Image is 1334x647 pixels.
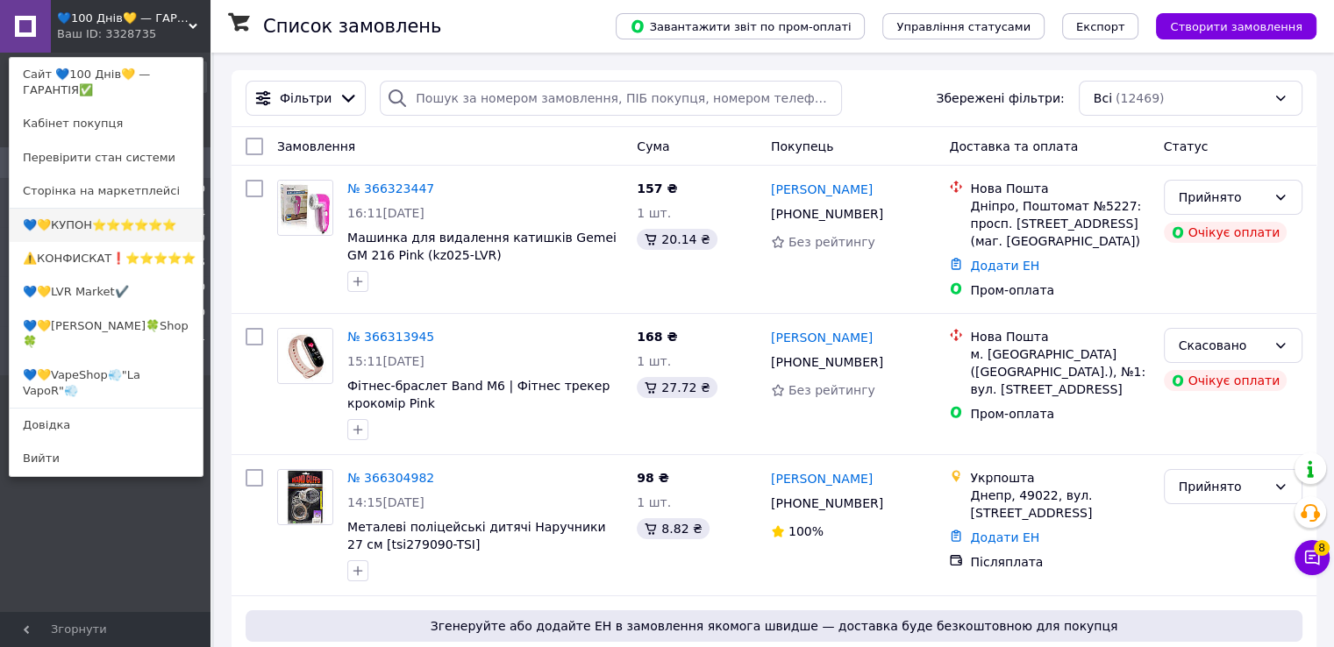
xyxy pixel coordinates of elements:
span: Замовлення [277,139,355,153]
a: Кабінет покупця [10,107,203,140]
button: Експорт [1062,13,1139,39]
button: Завантажити звіт по пром-оплаті [616,13,865,39]
div: Пром-оплата [970,281,1149,299]
div: Прийнято [1179,188,1266,207]
span: [PHONE_NUMBER] [771,207,883,221]
a: [PERSON_NAME] [771,181,873,198]
a: Створити замовлення [1138,18,1316,32]
div: Післяплата [970,553,1149,571]
img: Фото товару [278,329,332,383]
div: Пром-оплата [970,405,1149,423]
a: Фото товару [277,180,333,236]
div: Прийнято [1179,477,1266,496]
div: Нова Пошта [970,328,1149,345]
span: Доставка та оплата [949,139,1078,153]
span: Без рейтингу [788,235,875,249]
div: Укрпошта [970,469,1149,487]
a: 💙💛LVR Market✔️ [10,275,203,309]
a: Вийти [10,442,203,475]
button: Управління статусами [882,13,1045,39]
a: Додати ЕН [970,530,1039,544]
a: 💙💛КУПОН⭐️⭐️⭐️⭐️⭐️⭐️ [10,209,203,242]
div: Ваш ID: 3328735 [57,26,131,42]
span: Експорт [1076,20,1125,33]
span: Створити замовлення [1170,20,1302,33]
h1: Список замовлень [263,16,441,37]
a: Фітнес-браслет Band M6 | Фітнес трекер крокомір Pink [347,379,610,410]
input: Пошук за номером замовлення, ПІБ покупця, номером телефону, Email, номером накладної [380,81,842,116]
div: 20.14 ₴ [637,229,717,250]
button: Створити замовлення [1156,13,1316,39]
a: Додати ЕН [970,259,1039,273]
span: 💙100 Днів💛 — ГАРАНТІЯ✅ [57,11,189,26]
button: Чат з покупцем8 [1295,540,1330,575]
a: ⚠️КОНФИСКАТ❗⭐️⭐️⭐️⭐️⭐️ [10,242,203,275]
span: 1 шт. [637,206,671,220]
div: Нова Пошта [970,180,1149,197]
div: Скасовано [1179,336,1266,355]
span: 157 ₴ [637,181,677,196]
a: № 366323447 [347,181,434,196]
span: Cума [637,139,669,153]
a: Сайт 💙100 Днів💛 — ГАРАНТІЯ✅ [10,58,203,107]
span: 1 шт. [637,354,671,368]
a: № 366304982 [347,471,434,485]
a: Металеві поліцейські дитячі Наручники 27 см [tsi279090-TSІ] [347,520,605,551]
div: м. [GEOGRAPHIC_DATA] ([GEOGRAPHIC_DATA].), №1: вул. [STREET_ADDRESS] [970,345,1149,398]
a: Перевірити стан системи [10,141,203,174]
div: 27.72 ₴ [637,377,717,398]
span: 100% [788,524,824,538]
a: Сторінка на маркетплейсі [10,174,203,208]
span: 1 шт. [637,495,671,509]
span: [PHONE_NUMBER] [771,355,883,369]
a: Фото товару [277,328,333,384]
span: 14:15[DATE] [347,495,424,509]
span: Фільтри [280,89,332,107]
span: 15:11[DATE] [347,354,424,368]
img: Фото товару [278,181,332,235]
span: Завантажити звіт по пром-оплаті [630,18,851,34]
div: Очікує оплати [1164,370,1288,391]
span: Всі [1094,89,1112,107]
img: Фото товару [278,470,332,524]
span: Покупець [771,139,833,153]
span: (12469) [1116,91,1164,105]
a: [PERSON_NAME] [771,470,873,487]
a: Довідка [10,409,203,442]
a: Фото товару [277,469,333,525]
span: Статус [1164,139,1209,153]
div: Очікує оплати [1164,222,1288,243]
a: 💙💛[PERSON_NAME]🍀Shop🍀 [10,309,203,359]
a: Машинка для видалення катишків Gemei GM 216 Pink (kz025-LVR) [347,231,617,262]
span: 168 ₴ [637,330,677,344]
a: 💙💛VapeShop💨"La VapoR"💨 [10,359,203,408]
div: 8.82 ₴ [637,518,709,539]
span: 98 ₴ [637,471,668,485]
span: [PHONE_NUMBER] [771,496,883,510]
span: Збережені фільтри: [936,89,1064,107]
span: 8 [1314,540,1330,556]
span: Згенеруйте або додайте ЕН в замовлення якомога швидше — доставка буде безкоштовною для покупця [253,617,1295,635]
span: 16:11[DATE] [347,206,424,220]
a: № 366313945 [347,330,434,344]
span: Без рейтингу [788,383,875,397]
div: Дніпро, Поштомат №5227: просп. [STREET_ADDRESS] (маг. [GEOGRAPHIC_DATA]) [970,197,1149,250]
span: Управління статусами [896,20,1031,33]
a: [PERSON_NAME] [771,329,873,346]
div: Днепр, 49022, вул. [STREET_ADDRESS] [970,487,1149,522]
